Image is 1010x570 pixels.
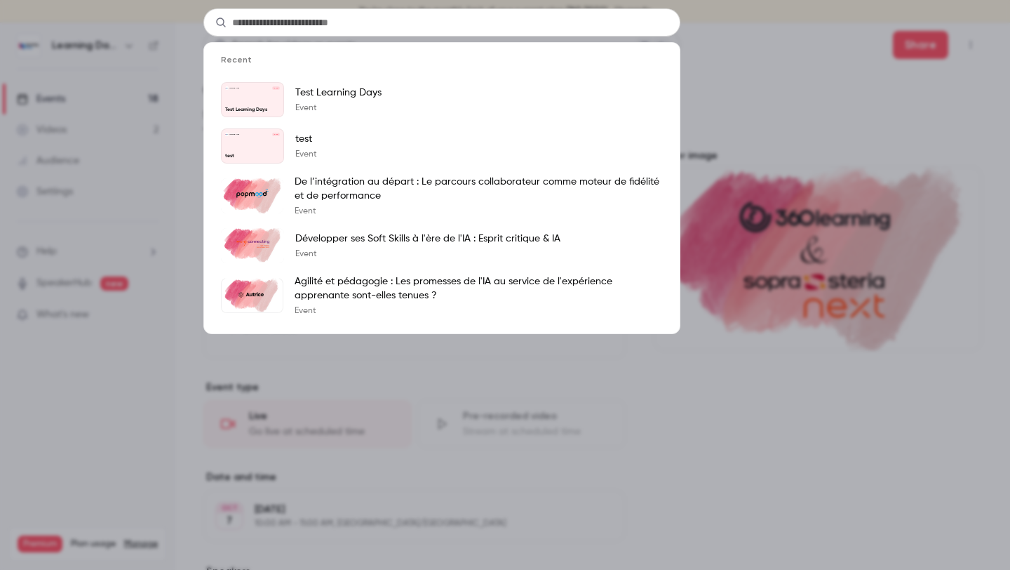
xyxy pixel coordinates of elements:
p: Event [295,102,382,114]
p: De l’intégration au départ : Le parcours collaborateur comme moteur de fidélité et de performance [295,175,663,203]
p: Learning Days [229,87,239,89]
li: Recent [204,54,680,77]
img: Test Learning Days [225,86,228,89]
p: Test Learning Days [295,86,382,100]
span: [DATE] [272,86,280,89]
img: Agilité et pédagogie : Les promesses de l'IA au service de l'expérience apprenante sont-elles ten... [221,278,283,313]
span: [DATE] [272,133,280,135]
img: test [225,133,228,135]
p: Event [295,305,663,317]
p: Event [295,206,663,217]
p: test [225,154,280,159]
img: De l’intégration au départ : Le parcours collaborateur comme moteur de fidélité et de performance [221,178,283,213]
p: Test Learning Days [225,107,280,113]
p: test [295,132,317,146]
p: Event [295,248,560,260]
p: Développer ses Soft Skills à l'ère de l'IA : Esprit critique & IA [295,232,560,246]
p: Learning Days [229,133,239,135]
p: Agilité et pédagogie : Les promesses de l'IA au service de l'expérience apprenante sont-elles ten... [295,274,663,303]
img: Développer ses Soft Skills à l'ère de l'IA : Esprit critique & IA [221,228,284,263]
p: Event [295,149,317,160]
